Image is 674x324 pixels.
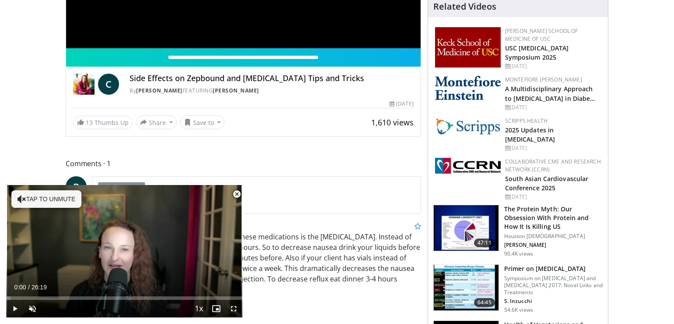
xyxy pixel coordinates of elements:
h3: Primer on [MEDICAL_DATA] [504,264,603,273]
span: Comments 1 [66,158,421,169]
button: Save to [180,115,225,129]
span: / [28,284,30,291]
img: b7b8b05e-5021-418b-a89a-60a270e7cf82.150x105_q85_crop-smart_upscale.jpg [434,205,498,251]
span: 0:00 [14,284,26,291]
a: C [98,74,119,95]
a: 13 Thumbs Up [73,116,133,129]
div: [DATE] [505,144,601,152]
p: Houston [DEMOGRAPHIC_DATA] [504,233,603,240]
video-js: Video Player [6,185,242,318]
button: Enable picture-in-picture mode [207,300,225,317]
p: A few other tips: A major cause of nausea of these medications is the [MEDICAL_DATA]. Instead of ... [92,231,421,295]
a: 64:45 Primer on [MEDICAL_DATA] Symposium on [MEDICAL_DATA] and [MEDICAL_DATA] 2017: Novel Links a... [433,264,603,313]
p: 54.6K views [504,306,533,313]
button: Play [6,300,24,317]
div: [DATE] [505,193,601,201]
a: Scripps Health [505,117,548,125]
img: a04ee3ba-8487-4636-b0fb-5e8d268f3737.png.150x105_q85_autocrop_double_scale_upscale_version-0.2.png [435,158,501,174]
p: 90.4K views [504,250,533,257]
p: S. Inzucchi [504,298,603,305]
a: 47:11 The Protein Myth: Our Obsession With Protein and How It Is Killing US Houston [DEMOGRAPHIC_... [433,205,603,257]
a: Collaborative CME and Research Network (CCRN) [505,158,601,173]
a: 2025 Updates in [MEDICAL_DATA] [505,126,555,143]
div: Progress Bar [6,296,242,300]
button: Fullscreen [225,300,242,317]
div: By FEATURING [130,87,413,95]
p: Symposium on [MEDICAL_DATA] and [MEDICAL_DATA] 2017: Novel Links and Treatments [504,275,603,296]
button: Share [136,115,177,129]
a: [PERSON_NAME] School of Medicine of USC [505,27,578,43]
img: b0142b4c-93a1-4b58-8f91-5265c282693c.png.150x105_q85_autocrop_double_scale_upscale_version-0.2.png [435,76,501,100]
p: [PERSON_NAME] [504,242,603,249]
a: South Asian Cardiovascular Conference 2025 [505,174,589,192]
div: [DATE] [505,62,601,70]
span: 13 [86,118,93,127]
div: [DATE] [390,100,413,108]
img: Dr. Carolynn Francavilla [73,74,95,95]
img: 7b941f1f-d101-407a-8bfa-07bd47db01ba.png.150x105_q85_autocrop_double_scale_upscale_version-0.2.jpg [435,27,501,68]
button: Tap to unmute [11,190,81,208]
button: Unmute [24,300,41,317]
img: 022d2313-3eaa-4549-99ac-ae6801cd1fdc.150x105_q85_crop-smart_upscale.jpg [434,265,498,310]
a: B [66,176,87,197]
h4: Related Videos [433,1,496,12]
h4: Side Effects on Zepbound and [MEDICAL_DATA] Tips and Tricks [130,74,413,83]
button: Playback Rate [190,300,207,317]
span: 26:19 [32,284,47,291]
a: USC [MEDICAL_DATA] Symposium 2025 [505,44,569,61]
img: c9f2b0b7-b02a-4276-a72a-b0cbb4230bc1.jpg.150x105_q85_autocrop_double_scale_upscale_version-0.2.jpg [435,117,501,135]
span: 64:45 [474,298,495,307]
span: 1,610 views [371,117,414,128]
a: A Multidisciplinary Approach to [MEDICAL_DATA] in Diabe… [505,85,596,102]
a: [PERSON_NAME] [136,87,183,94]
div: [DATE] [505,103,601,111]
h3: The Protein Myth: Our Obsession With Protein and How It Is Killing US [504,205,603,231]
span: 47:11 [474,239,495,247]
a: [PERSON_NAME] [213,87,259,94]
a: Montefiore [PERSON_NAME] [505,76,582,83]
button: Close [228,185,246,203]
